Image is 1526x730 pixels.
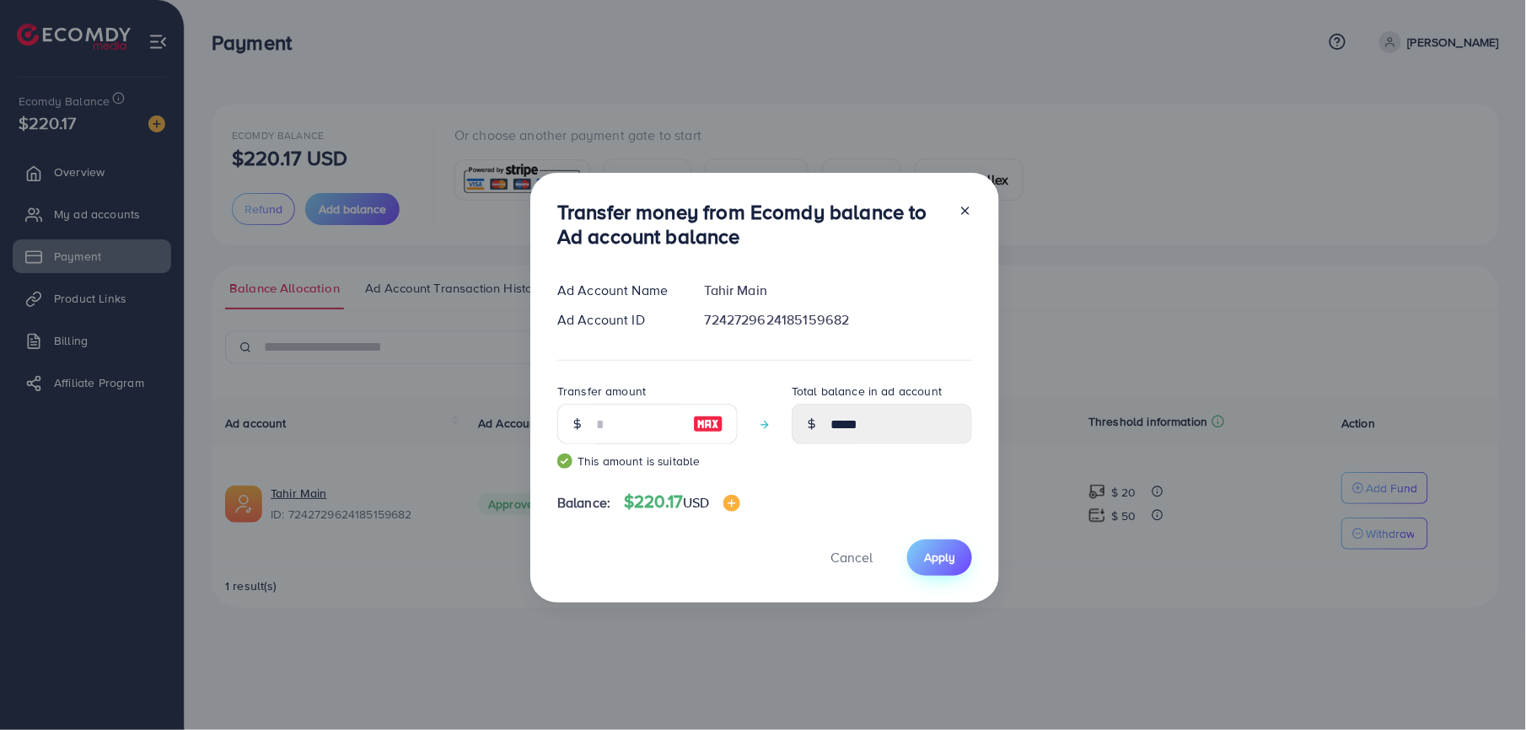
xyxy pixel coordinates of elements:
[557,493,610,513] span: Balance:
[809,539,894,576] button: Cancel
[792,383,942,400] label: Total balance in ad account
[557,200,945,249] h3: Transfer money from Ecomdy balance to Ad account balance
[830,548,873,566] span: Cancel
[544,310,691,330] div: Ad Account ID
[1454,654,1513,717] iframe: Chat
[691,281,986,300] div: Tahir Main
[557,454,572,469] img: guide
[907,539,972,576] button: Apply
[557,453,738,470] small: This amount is suitable
[624,491,740,513] h4: $220.17
[924,549,955,566] span: Apply
[691,310,986,330] div: 7242729624185159682
[693,414,723,434] img: image
[683,493,709,512] span: USD
[723,495,740,512] img: image
[557,383,646,400] label: Transfer amount
[544,281,691,300] div: Ad Account Name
